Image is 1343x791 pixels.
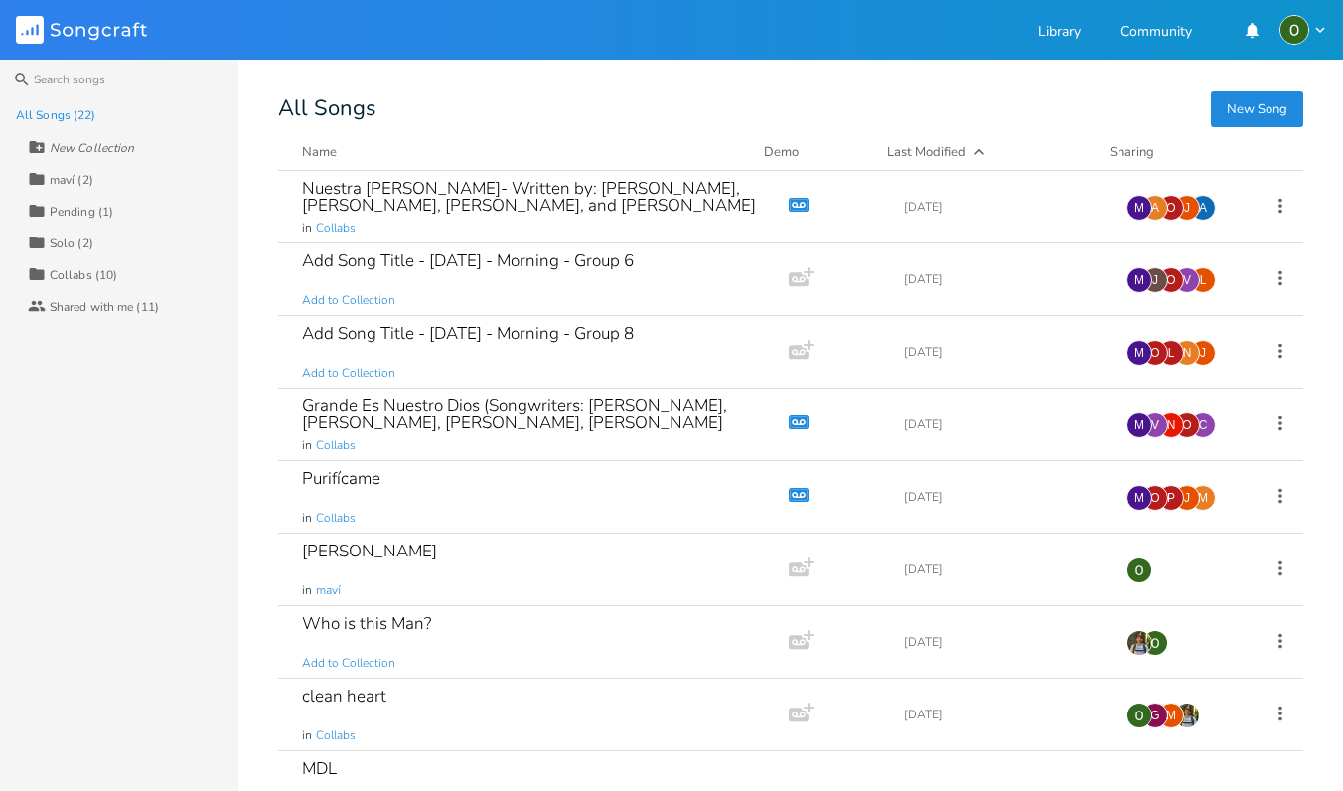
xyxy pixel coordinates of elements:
div: Grande Es Nuestro Dios (Songwriters: [PERSON_NAME], [PERSON_NAME], [PERSON_NAME], [PERSON_NAME] [302,397,757,431]
div: Abnel Albaladejo [1190,195,1216,221]
div: Pending (1) [50,206,113,218]
div: Omar Reyes [1142,485,1168,511]
div: lily garay [1158,340,1184,366]
div: CLAUDIO NAVAS [1190,412,1216,438]
div: Who is this Man? [302,615,431,632]
div: Madai Bernal [1190,485,1216,511]
div: Gina [1142,703,1168,728]
div: marcellcubilla [1158,703,1184,728]
div: maví (2) [50,174,93,186]
div: [DATE] [904,491,1103,503]
span: Collabs [316,437,356,454]
span: in [302,220,312,237]
div: Add Song Title - [DATE] - Morning - Group 8 [302,325,634,342]
div: [PERSON_NAME] [302,543,437,559]
img: Omar Reyes [1126,703,1152,728]
div: [DATE] [904,201,1103,213]
div: Maverick City Music [1126,267,1152,293]
div: MDL [302,760,337,777]
div: Ada Betsabé [1142,195,1168,221]
div: Omar Reyes [1142,340,1168,366]
div: Solo (2) [50,237,93,249]
a: Community [1120,25,1192,42]
img: Omar Reyes [1279,15,1309,45]
div: Jahdiel Maestre-Ruperto [1142,267,1168,293]
div: Jonathan Roque [1174,485,1200,511]
span: Collabs [316,727,356,744]
button: Name [302,142,740,162]
div: New Collection [50,142,134,154]
span: Add to Collection [302,655,395,672]
div: Nandy Martin [1174,340,1200,366]
img: Omar Reyes [1142,630,1168,656]
div: Javier Batista [1174,195,1200,221]
div: Collabs (10) [50,269,117,281]
div: Omar Reyes [1174,412,1200,438]
div: [DATE] [904,636,1103,648]
span: maví [316,582,341,599]
span: Collabs [316,220,356,237]
div: [DATE] [904,273,1103,285]
div: Natalie Billini [1158,412,1184,438]
div: Vanessa Mejia [1142,412,1168,438]
div: Omar Reyes [1158,195,1184,221]
div: Last Modified [887,143,966,161]
div: [DATE] [904,418,1103,430]
div: All Songs [278,99,1303,118]
div: [DATE] [904,709,1103,720]
div: Demo [764,142,863,162]
span: in [302,727,312,744]
div: Add Song Title - [DATE] - Morning - Group 6 [302,252,634,269]
span: Collabs [316,510,356,527]
div: All Songs (22) [16,109,95,121]
img: Marlon Espinoza [1174,703,1200,728]
div: Maverick City Music [1126,195,1152,221]
button: New Song [1211,91,1303,127]
div: Purifícame [302,470,380,487]
span: Add to Collection [302,292,395,309]
div: Maverick City Music [1126,412,1152,438]
div: Pamela Rose Rodriguez Evans [1158,485,1184,511]
div: Nuestra [PERSON_NAME]- Written by: [PERSON_NAME], [PERSON_NAME], [PERSON_NAME], and [PERSON_NAME] [302,180,757,214]
div: Maverick City Music [1126,485,1152,511]
div: Name [302,143,337,161]
img: Omar Reyes [1126,557,1152,583]
div: Shared with me (11) [50,301,159,313]
img: Marlon Espinoza [1126,630,1152,656]
div: Vanessa Mejia [1174,267,1200,293]
div: Sharing [1110,142,1229,162]
span: in [302,582,312,599]
button: Last Modified [887,142,1086,162]
div: Javier Batista [1190,340,1216,366]
div: [DATE] [904,563,1103,575]
div: [DATE] [904,346,1103,358]
a: Library [1038,25,1081,42]
div: Leon Hernandez [1190,267,1216,293]
span: in [302,437,312,454]
span: in [302,510,312,527]
div: Omar Reyes [1158,267,1184,293]
span: Add to Collection [302,365,395,382]
div: clean heart [302,688,386,705]
div: Maverick City Music [1126,340,1152,366]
